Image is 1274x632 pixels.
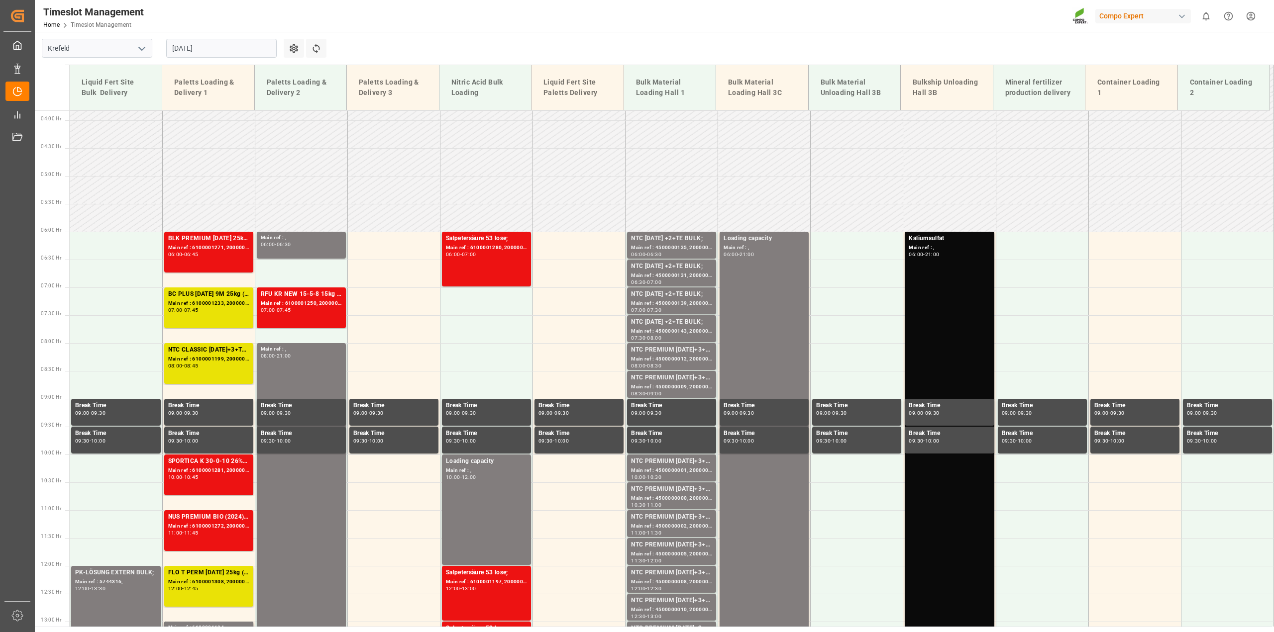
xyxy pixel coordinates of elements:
[460,439,462,443] div: -
[168,439,183,443] div: 09:30
[724,244,805,252] div: Main ref : ,
[909,429,990,439] div: Break Time
[41,561,61,567] span: 12:00 Hr
[275,354,276,358] div: -
[1093,73,1169,102] div: Container Loading 1
[182,411,184,415] div: -
[740,439,754,443] div: 10:00
[42,39,152,58] input: Type to search/select
[1108,439,1110,443] div: -
[91,586,106,591] div: 13:30
[1110,439,1125,443] div: 10:00
[182,252,184,257] div: -
[446,578,527,586] div: Main ref : 6100001197, 2000001069;
[182,439,184,443] div: -
[631,494,712,503] div: Main ref : 4500000000, 2000000014;
[1094,429,1175,439] div: Break Time
[724,439,738,443] div: 09:30
[631,271,712,280] div: Main ref : 4500000131, 2000000058;
[1186,73,1262,102] div: Container Loading 2
[1016,439,1017,443] div: -
[275,242,276,247] div: -
[446,429,527,439] div: Break Time
[462,475,476,479] div: 12:00
[446,252,460,257] div: 06:00
[168,522,249,531] div: Main ref : 6100001272, 2000001102; 2000000777;2000001102;
[538,439,553,443] div: 09:30
[277,242,291,247] div: 06:30
[647,308,661,312] div: 07:30
[275,308,276,312] div: -
[631,252,645,257] div: 06:00
[925,411,940,415] div: 09:30
[1187,411,1201,415] div: 09:00
[41,366,61,372] span: 08:30 Hr
[75,578,157,586] div: Main ref : 5744316,
[75,568,157,578] div: PK-LÖSUNG EXTERN BULK;
[168,289,249,299] div: BC PLUS [DATE] 9M 25kg (x42) INT;BC HIGH K [DATE] 6M 25kg (x42) INT;BC PLUS [DATE] 12M 25kg (x42)...
[631,280,645,284] div: 06:30
[168,345,249,355] div: NTC CLASSIC [DATE]+3+TE 600kg BB;
[647,252,661,257] div: 06:30
[816,401,897,411] div: Break Time
[462,439,476,443] div: 10:00
[645,336,647,340] div: -
[645,531,647,535] div: -
[261,234,342,242] div: Main ref : ,
[909,73,985,102] div: Bulkship Unloading Hall 3B
[831,439,832,443] div: -
[631,466,712,475] div: Main ref : 4500000001, 2000000014;
[647,586,661,591] div: 12:30
[168,475,183,479] div: 10:00
[923,252,925,257] div: -
[369,439,384,443] div: 10:00
[1094,401,1175,411] div: Break Time
[182,475,184,479] div: -
[631,244,712,252] div: Main ref : 4500000135, 2000000058;
[538,411,553,415] div: 09:00
[645,475,647,479] div: -
[1203,439,1217,443] div: 10:00
[168,401,249,411] div: Break Time
[41,172,61,177] span: 05:00 Hr
[460,252,462,257] div: -
[553,411,554,415] div: -
[41,283,61,288] span: 07:00 Hr
[647,614,661,619] div: 13:00
[632,73,708,102] div: Bulk Material Loading Hall 1
[261,345,342,354] div: Main ref : ,
[923,439,925,443] div: -
[740,411,754,415] div: 09:30
[631,586,645,591] div: 12:00
[261,308,275,312] div: 07:00
[368,439,369,443] div: -
[275,411,276,415] div: -
[261,354,275,358] div: 08:00
[631,336,645,340] div: 07:30
[1094,439,1109,443] div: 09:30
[645,439,647,443] div: -
[168,355,249,363] div: Main ref : 6100001199, 2000000929;
[1072,7,1088,25] img: Screenshot%202023-09-29%20at%2010.02.21.png_1712312052.png
[647,280,661,284] div: 07:00
[168,568,249,578] div: FLO T PERM [DATE] 25kg (x40) INT;
[168,299,249,308] div: Main ref : 6100001233, 2000001049;
[134,41,149,56] button: open menu
[909,411,923,415] div: 09:00
[631,262,712,271] div: NTC [DATE] +2+TE BULK;
[184,308,199,312] div: 07:45
[168,252,183,257] div: 06:00
[1095,6,1195,25] button: Compo Expert
[41,339,61,344] span: 08:00 Hr
[168,429,249,439] div: Break Time
[41,506,61,511] span: 11:00 Hr
[631,363,645,368] div: 08:00
[91,439,106,443] div: 10:00
[75,429,157,439] div: Break Time
[645,586,647,591] div: -
[446,401,527,411] div: Break Time
[460,411,462,415] div: -
[553,439,554,443] div: -
[740,252,754,257] div: 21:00
[909,439,923,443] div: 09:30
